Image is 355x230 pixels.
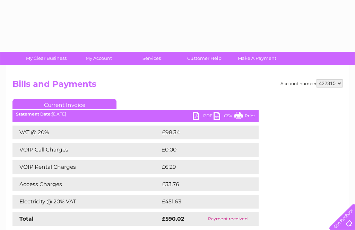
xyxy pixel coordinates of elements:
[12,177,160,191] td: Access Charges
[160,126,245,139] td: £98.34
[234,112,255,122] a: Print
[123,52,180,65] a: Services
[162,215,184,222] strong: £590.02
[160,143,243,157] td: £0.00
[70,52,128,65] a: My Account
[12,79,343,92] h2: Bills and Payments
[12,126,160,139] td: VAT @ 20%
[12,143,160,157] td: VOIP Call Charges
[160,160,242,174] td: £6.29
[160,177,244,191] td: £33.76
[12,160,160,174] td: VOIP Rental Charges
[16,111,52,117] b: Statement Date:
[176,52,233,65] a: Customer Help
[12,112,259,117] div: [DATE]
[214,112,234,122] a: CSV
[12,195,160,209] td: Electricity @ 20% VAT
[19,215,34,222] strong: Total
[18,52,75,65] a: My Clear Business
[193,112,214,122] a: PDF
[12,99,116,109] a: Current Invoice
[197,212,259,226] td: Payment received
[228,52,286,65] a: Make A Payment
[280,79,343,88] div: Account number
[160,195,246,209] td: £451.63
